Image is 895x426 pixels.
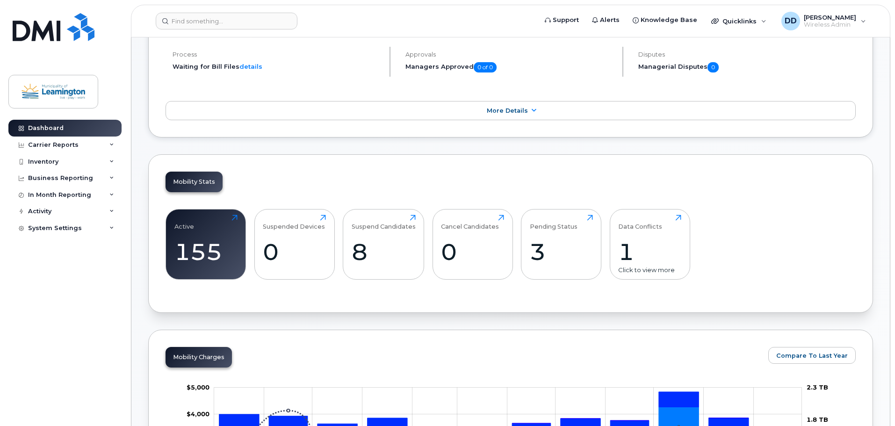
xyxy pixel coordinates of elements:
[156,13,297,29] input: Find something...
[785,15,797,27] span: DD
[474,62,497,72] span: 0 of 0
[722,17,757,25] span: Quicklinks
[173,62,382,71] li: Waiting for Bill Files
[352,215,416,230] div: Suspend Candidates
[705,12,773,30] div: Quicklinks
[530,215,577,230] div: Pending Status
[405,62,614,72] h5: Managers Approved
[187,410,209,418] tspan: $4,000
[441,238,504,266] div: 0
[618,215,662,230] div: Data Conflicts
[187,383,209,391] tspan: $5,000
[530,215,593,274] a: Pending Status3
[174,215,238,274] a: Active155
[405,51,614,58] h4: Approvals
[553,15,579,25] span: Support
[707,62,719,72] span: 0
[641,15,697,25] span: Knowledge Base
[804,14,856,21] span: [PERSON_NAME]
[239,63,262,70] a: details
[585,11,626,29] a: Alerts
[600,15,620,25] span: Alerts
[807,416,828,423] tspan: 1.8 TB
[487,107,528,114] span: More Details
[768,347,856,364] button: Compare To Last Year
[618,266,681,274] div: Click to view more
[187,410,209,418] g: $0
[804,21,856,29] span: Wireless Admin
[263,215,326,274] a: Suspended Devices0
[352,238,416,266] div: 8
[263,238,326,266] div: 0
[775,12,873,30] div: David DelCiancio
[538,11,585,29] a: Support
[441,215,504,274] a: Cancel Candidates0
[173,51,382,58] h4: Process
[441,215,499,230] div: Cancel Candidates
[174,238,238,266] div: 155
[187,383,209,391] g: $0
[626,11,704,29] a: Knowledge Base
[263,215,325,230] div: Suspended Devices
[618,215,681,274] a: Data Conflicts1Click to view more
[638,62,856,72] h5: Managerial Disputes
[807,383,828,391] tspan: 2.3 TB
[638,51,856,58] h4: Disputes
[618,238,681,266] div: 1
[530,238,593,266] div: 3
[352,215,416,274] a: Suspend Candidates8
[776,351,848,360] span: Compare To Last Year
[174,215,194,230] div: Active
